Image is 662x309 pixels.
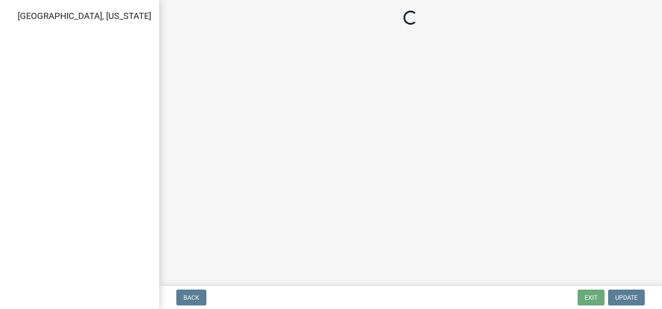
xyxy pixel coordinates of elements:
[578,290,605,305] button: Exit
[615,294,638,301] span: Update
[608,290,645,305] button: Update
[183,294,199,301] span: Back
[176,290,206,305] button: Back
[18,11,151,21] span: [GEOGRAPHIC_DATA], [US_STATE]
